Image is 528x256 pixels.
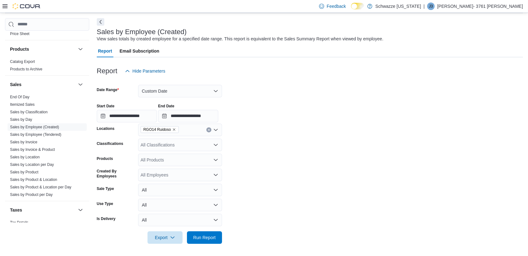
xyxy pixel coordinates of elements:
[151,231,179,244] span: Export
[5,93,89,201] div: Sales
[10,207,75,213] button: Taxes
[10,95,29,100] span: End Of Day
[120,45,159,57] span: Email Subscription
[10,162,54,167] a: Sales by Location per Day
[10,177,57,182] a: Sales by Product & Location
[138,85,222,97] button: Custom Date
[10,67,42,71] a: Products to Archive
[351,3,364,9] input: Dark Mode
[122,65,168,77] button: Hide Parameters
[10,125,59,129] a: Sales by Employee (Created)
[77,81,84,88] button: Sales
[138,199,222,211] button: All
[97,126,115,131] label: Locations
[13,3,41,9] img: Cova
[5,30,89,40] div: Pricing
[97,216,116,221] label: Is Delivery
[10,67,42,72] span: Products to Archive
[97,156,113,161] label: Products
[5,58,89,75] div: Products
[10,81,22,88] h3: Sales
[375,3,421,10] p: Schwazze [US_STATE]
[97,67,117,75] h3: Report
[10,155,40,160] span: Sales by Location
[10,81,75,88] button: Sales
[187,231,222,244] button: Run Report
[143,126,171,133] span: RGO14 Ruidoso
[423,3,425,10] p: |
[97,28,187,36] h3: Sales by Employee (Created)
[97,18,104,26] button: Next
[429,3,433,10] span: J3
[427,3,435,10] div: Jennifer- 3761 Seward
[10,110,48,115] span: Sales by Classification
[213,172,218,177] button: Open list of options
[97,169,136,179] label: Created By Employees
[141,126,179,133] span: RGO14 Ruidoso
[193,234,216,241] span: Run Report
[138,214,222,226] button: All
[10,125,59,130] span: Sales by Employee (Created)
[10,102,35,107] a: Itemized Sales
[213,157,218,162] button: Open list of options
[206,127,211,132] button: Clear input
[172,128,176,131] button: Remove RGO14 Ruidoso from selection in this group
[132,68,165,74] span: Hide Parameters
[10,32,29,36] a: Price Sheet
[437,3,523,10] p: [PERSON_NAME]- 3761 [PERSON_NAME]
[77,206,84,214] button: Taxes
[77,45,84,53] button: Products
[10,140,37,145] span: Sales by Invoice
[10,170,39,175] span: Sales by Product
[10,207,22,213] h3: Taxes
[10,132,61,137] a: Sales by Employee (Tendered)
[213,142,218,147] button: Open list of options
[10,185,71,190] span: Sales by Product & Location per Day
[213,127,218,132] button: Open list of options
[98,45,112,57] span: Report
[10,155,40,159] a: Sales by Location
[158,110,218,122] input: Press the down key to open a popover containing a calendar.
[327,3,346,9] span: Feedback
[138,184,222,196] button: All
[10,110,48,114] a: Sales by Classification
[10,59,35,64] a: Catalog Export
[10,117,32,122] a: Sales by Day
[10,147,55,152] a: Sales by Invoice & Product
[10,220,28,225] a: Tax Details
[97,104,115,109] label: Start Date
[10,46,29,52] h3: Products
[148,231,183,244] button: Export
[10,170,39,174] a: Sales by Product
[97,87,119,92] label: Date Range
[5,219,89,236] div: Taxes
[97,186,114,191] label: Sale Type
[10,95,29,99] a: End Of Day
[10,31,29,36] span: Price Sheet
[97,110,157,122] input: Press the down key to open a popover containing a calendar.
[10,46,75,52] button: Products
[10,185,71,189] a: Sales by Product & Location per Day
[10,192,53,197] a: Sales by Product per Day
[158,104,174,109] label: End Date
[97,201,113,206] label: Use Type
[10,140,37,144] a: Sales by Invoice
[97,141,123,146] label: Classifications
[97,36,383,42] div: View sales totals by created employee for a specified date range. This report is equivalent to th...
